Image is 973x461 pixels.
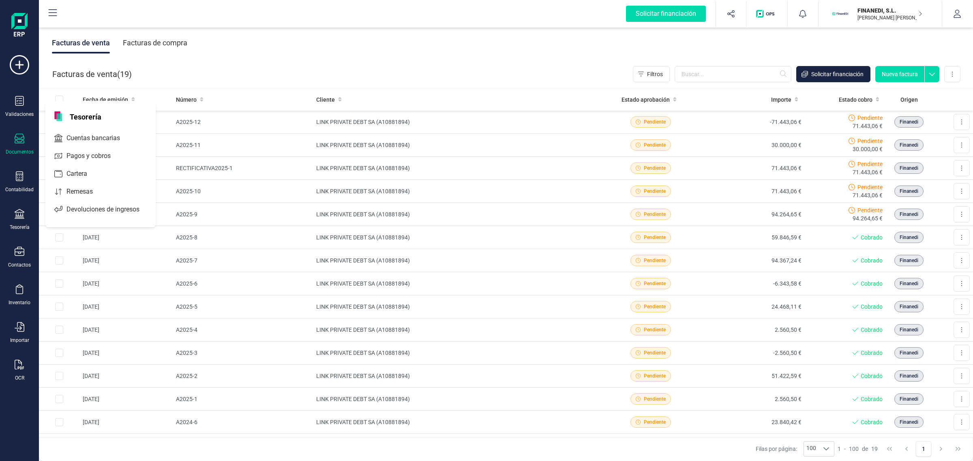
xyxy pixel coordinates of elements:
span: Pendiente [857,206,883,214]
div: Contactos [8,262,31,268]
div: Row Selected 071e410c-57d3-458f-9340-66b715be3ec5 [55,395,63,403]
td: 24.468,11 € [702,295,804,318]
span: Pendiente [644,349,666,356]
button: Logo de OPS [751,1,782,27]
input: Buscar... [675,66,791,82]
button: Solicitar financiación [616,1,716,27]
td: 30.000,00 € [702,134,804,157]
span: Finanedi [900,234,918,241]
span: Cuentas bancarias [63,133,135,143]
td: A2025-7 [173,249,313,272]
span: 1 [838,445,841,453]
button: First Page [882,441,897,457]
td: [DATE] [79,318,173,341]
button: Filtros [633,66,670,82]
span: Cobrado [861,349,883,357]
td: [DATE] [79,341,173,365]
span: Pendiente [644,395,666,403]
td: 94.367,24 € [702,249,804,272]
span: Pendiente [644,164,666,172]
td: A2025-5 [173,295,313,318]
span: Remesas [63,187,107,196]
span: Pagos y cobros [63,151,125,161]
span: Número [176,96,197,104]
img: Logo de OPS [756,10,778,18]
span: Pendiente [644,326,666,333]
div: OCR [15,375,24,381]
td: A2024-5 [173,434,313,457]
td: A2025-10 [173,180,313,203]
td: 59.846,59 € [702,226,804,249]
span: Cliente [316,96,335,104]
td: A2025-12 [173,111,313,134]
img: FI [832,5,849,23]
div: Tesorería [10,224,30,230]
td: LINK PRIVATE DEBT SA (A10881894) [313,111,599,134]
td: -71.443,06 € [702,111,804,134]
span: Estado cobro [839,96,872,104]
span: Pendiente [644,188,666,195]
td: [DATE] [79,226,173,249]
span: Pendiente [644,280,666,287]
span: Pendiente [857,137,883,145]
span: 71.443,06 € [853,191,883,199]
div: Row Selected 2166f7c7-5b44-413f-99cb-8995035137d8 [55,349,63,357]
td: -2.560,50 € [702,341,804,365]
button: Last Page [950,441,966,457]
span: 94.264,65 € [853,214,883,222]
span: Finanedi [900,257,918,264]
div: Facturas de venta ( ) [52,66,132,82]
span: Cobrado [861,418,883,426]
button: Previous Page [899,441,914,457]
div: Inventario [9,299,30,306]
span: Finanedi [900,303,918,310]
td: 2.560,50 € [702,388,804,411]
td: LINK PRIVATE DEBT SA (A10881894) [313,134,599,157]
p: [PERSON_NAME] [PERSON_NAME] [857,15,922,21]
div: Row Selected f5113622-9239-413c-bf00-72cf8bf60852 [55,256,63,265]
span: Finanedi [900,188,918,195]
span: Pendiente [644,372,666,380]
div: Row Selected 4d9a4e91-2af8-496b-a67c-0062f7f6843e [55,233,63,241]
span: Devoluciones de ingresos [63,205,154,214]
span: de [862,445,868,453]
td: [DATE] [79,388,173,411]
div: Validaciones [5,111,34,117]
button: Solicitar financiación [796,66,870,82]
span: Cobrado [861,233,883,241]
span: Cobrado [861,395,883,403]
span: Finanedi [900,395,918,403]
span: Cobrado [861,372,883,380]
td: 51.422,59 € [702,365,804,388]
td: LINK PRIVATE DEBT SA (A10881894) [313,365,599,388]
span: Pendiente [644,234,666,241]
td: A2025-9 [173,203,313,226]
span: 19 [871,445,878,453]
td: [DATE] [79,272,173,295]
div: Solicitar financiación [626,6,706,22]
td: LINK PRIVATE DEBT SA (A10881894) [313,272,599,295]
td: [DATE] [79,434,173,457]
span: Cartera [63,169,102,179]
span: 71.443,06 € [853,122,883,130]
span: Cobrado [861,256,883,265]
div: Row Selected 3550f7df-ae43-41af-b624-53651b13355e [55,280,63,288]
button: FIFINANEDI, S.L.[PERSON_NAME] [PERSON_NAME] [828,1,932,27]
span: Finanedi [900,280,918,287]
span: Pendiente [857,183,883,191]
td: A2025-2 [173,365,313,388]
td: A2025-11 [173,134,313,157]
td: 71.443,06 € [702,180,804,203]
span: Cobrado [861,326,883,334]
span: Tesorería [65,111,106,121]
td: [DATE] [79,411,173,434]
span: Finanedi [900,418,918,426]
span: 19 [120,68,129,80]
td: 94.264,65 € [702,203,804,226]
td: LINK PRIVATE DEBT SA (A10881894) [313,434,599,457]
button: Next Page [933,441,949,457]
td: LINK PRIVATE DEBT SA (A10881894) [313,318,599,341]
td: LINK PRIVATE DEBT SA (A10881894) [313,203,599,226]
span: 71.443,06 € [853,168,883,176]
span: Finanedi [900,118,918,126]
